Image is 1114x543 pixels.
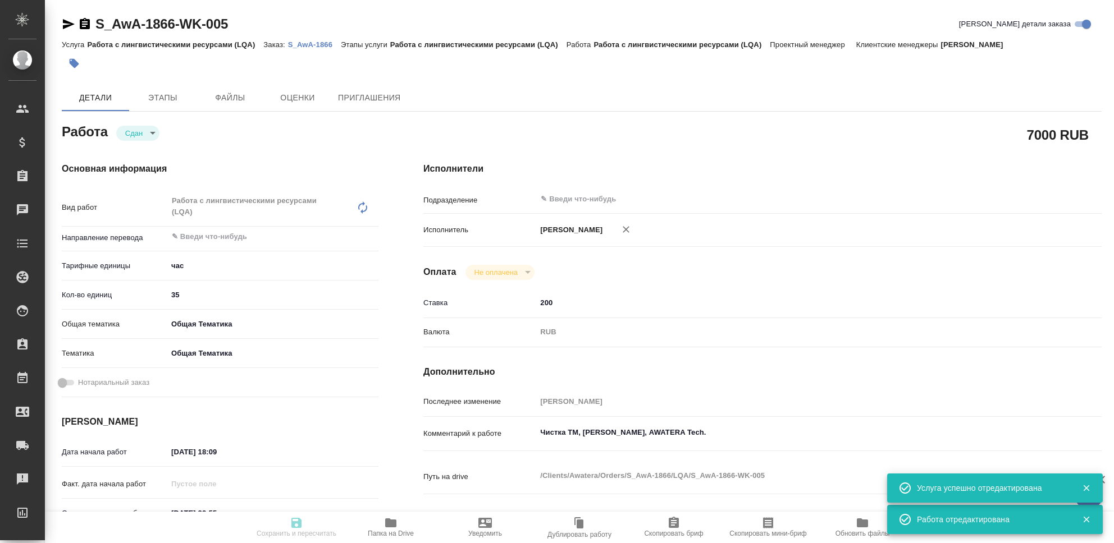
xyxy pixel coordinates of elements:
span: Дублировать работу [547,531,611,539]
input: Пустое поле [167,476,266,492]
div: Общая Тематика [167,344,378,363]
h4: Дополнительно [423,365,1102,379]
button: Добавить тэг [62,51,86,76]
p: Валюта [423,326,536,338]
p: Комментарий к работе [423,428,536,439]
div: Общая Тематика [167,315,378,334]
a: S_AwA-1866-WK-005 [95,16,228,31]
span: Детали [69,91,122,105]
button: Скопировать бриф [627,512,721,543]
input: ✎ Введи что-нибудь [536,294,1045,311]
p: Дата начала работ [62,447,167,458]
p: Работа с лингвистическими ресурсами (LQA) [87,40,263,49]
p: Последнее изменение [423,396,536,407]
button: Сохранить и пересчитать [249,512,344,543]
div: Услуга успешно отредактирована [917,482,1065,494]
a: S_AwA-1866 [288,39,341,49]
input: ✎ Введи что-нибудь [540,192,1004,206]
p: Исполнитель [423,224,536,236]
span: Этапы [136,91,190,105]
p: Работа с лингвистическими ресурсами (LQA) [593,40,770,49]
span: Нотариальный заказ [78,377,149,388]
button: Сдан [122,128,146,138]
div: Сдан [116,126,159,141]
span: Папка на Drive [368,530,414,537]
input: ✎ Введи что-нибудь [167,444,266,460]
span: Обновить файлы [835,530,890,537]
h4: Основная информация [62,162,378,176]
p: Услуга [62,40,87,49]
h4: [PERSON_NAME] [62,415,378,429]
span: Скопировать мини-бриф [729,530,806,537]
button: Open [372,236,375,238]
p: Тарифные единицы [62,260,167,271]
button: Скопировать мини-бриф [721,512,815,543]
button: Закрыть [1075,514,1098,524]
input: ✎ Введи что-нибудь [167,287,378,303]
p: Общая тематика [62,319,167,330]
input: Пустое поле [536,393,1045,409]
div: Сдан [465,265,535,280]
button: Не оплачена [471,268,521,277]
p: Проектный менеджер [770,40,847,49]
div: Работа отредактирована [917,514,1065,525]
button: Обновить файлы [815,512,910,543]
span: Оценки [271,91,325,105]
p: Работа с лингвистическими ресурсами (LQA) [390,40,567,49]
p: Срок завершения работ [62,508,167,519]
span: Приглашения [338,91,401,105]
div: час [167,256,378,275]
p: Направление перевода [62,232,167,243]
span: Файлы [203,91,257,105]
p: Подразделение [423,195,536,206]
button: Папка на Drive [344,512,438,543]
button: Дублировать работу [532,512,627,543]
h2: Работа [62,121,108,141]
p: Этапы услуги [341,40,390,49]
button: Скопировать ссылку [78,17,92,31]
button: Скопировать ссылку для ЯМессенджера [62,17,75,31]
p: Факт. дата начала работ [62,478,167,490]
input: ✎ Введи что-нибудь [171,230,337,243]
p: Заказ: [263,40,287,49]
span: Уведомить [468,530,502,537]
p: Вид работ [62,202,167,213]
h4: Оплата [423,265,456,279]
p: [PERSON_NAME] [941,40,1012,49]
p: Кол-во единиц [62,289,167,301]
p: Работа [567,40,594,49]
p: Ставка [423,297,536,309]
textarea: /Clients/Awatera/Orders/S_AwA-1866/LQA/S_AwA-1866-WK-005 [536,466,1045,485]
span: Сохранить и пересчитать [257,530,336,537]
p: Путь на drive [423,471,536,482]
button: Закрыть [1075,483,1098,493]
div: RUB [536,323,1045,342]
textarea: Чистка ТМ, [PERSON_NAME], AWATERA Tech. [536,423,1045,442]
span: Скопировать бриф [644,530,703,537]
p: [PERSON_NAME] [536,224,602,236]
button: Open [1039,198,1041,200]
span: [PERSON_NAME] детали заказа [959,19,1071,30]
p: S_AwA-1866 [288,40,341,49]
h2: 7000 RUB [1027,125,1089,144]
input: ✎ Введи что-нибудь [167,505,266,521]
button: Удалить исполнителя [614,217,638,242]
button: Уведомить [438,512,532,543]
p: Тематика [62,348,167,359]
h4: Исполнители [423,162,1102,176]
p: Клиентские менеджеры [856,40,941,49]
